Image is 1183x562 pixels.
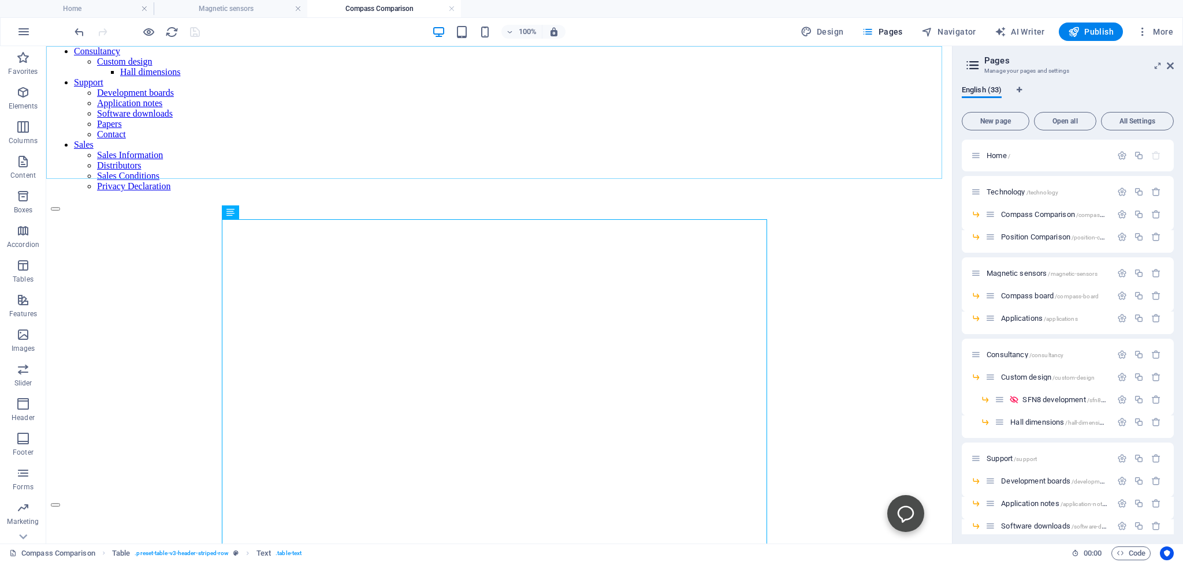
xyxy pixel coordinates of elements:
span: /magnetic-sensors [1048,271,1097,277]
button: Navigator [917,23,981,41]
span: Technology [987,188,1058,196]
span: /software-downloads [1072,523,1128,530]
span: /compass-comparison [1076,212,1136,218]
button: 100% [501,25,542,39]
span: / [1008,153,1010,159]
span: . preset-table-v3-header-striped-row [135,546,228,560]
div: Remove [1151,268,1161,278]
div: Settings [1117,350,1127,359]
span: Click to select. Double-click to edit [112,546,130,560]
span: /hall-dimensions [1065,419,1109,426]
button: New page [962,112,1029,130]
span: Click to open page [1001,291,1099,300]
span: /support [1014,456,1037,462]
span: Click to open page [1010,418,1109,426]
p: Accordion [7,240,39,249]
p: Images [12,344,35,353]
button: Code [1111,546,1151,560]
button: All Settings [1101,112,1174,130]
span: Pages [862,26,902,38]
div: Duplicate [1134,417,1144,427]
div: Settings [1117,417,1127,427]
span: Click to open page [1001,499,1108,508]
div: Remove [1151,372,1161,382]
button: Open all [1034,112,1096,130]
div: Duplicate [1134,372,1144,382]
div: Compass board/compass-board [998,292,1111,299]
span: /applications [1044,316,1078,322]
span: /consultancy [1029,352,1064,358]
div: Consultancy/consultancy [983,351,1111,358]
h2: Pages [984,55,1174,66]
div: Duplicate [1134,268,1144,278]
span: . table-text [276,546,302,560]
nav: breadcrumb [112,546,302,560]
div: Design (Ctrl+Alt+Y) [796,23,849,41]
div: Remove [1151,417,1161,427]
div: SFN8 development/sfn8-development [1019,396,1111,403]
div: Software downloads/software-downloads [998,522,1111,530]
div: Development boards/development-boards [998,477,1111,485]
p: Slider [14,379,32,388]
div: The startpage cannot be deleted [1151,151,1161,160]
div: Duplicate [1134,395,1144,404]
div: Remove [1151,313,1161,323]
span: Design [801,26,844,38]
button: Click here to leave preview mode and continue editing [142,25,155,39]
div: Remove [1151,232,1161,242]
p: Header [12,413,35,422]
div: Language Tabs [962,85,1174,107]
div: Duplicate [1134,476,1144,486]
span: Click to open page [987,454,1037,463]
div: Remove [1151,350,1161,359]
i: On resize automatically adjust zoom level to fit chosen device. [549,27,559,37]
div: Settings [1117,499,1127,508]
div: Settings [1117,291,1127,301]
p: Footer [13,448,34,457]
span: Position Comparison [1001,233,1128,241]
span: /development-boards [1072,478,1129,485]
p: Columns [9,136,38,145]
div: Settings [1117,232,1127,242]
i: Undo: Delete elements (Ctrl+Z) [73,25,86,39]
span: More [1137,26,1173,38]
div: Remove [1151,454,1161,463]
span: Click to open page [987,151,1010,160]
span: /sfn8-development [1087,397,1137,403]
button: Publish [1059,23,1123,41]
p: Boxes [14,205,33,215]
p: Elements [9,102,38,111]
div: Remove [1151,521,1161,531]
span: Click to open page [1001,373,1095,381]
div: Support/support [983,455,1111,462]
p: Features [9,309,37,319]
span: New page [967,118,1024,125]
span: /application-notes [1061,501,1108,507]
div: Settings [1117,187,1127,197]
span: Code [1117,546,1145,560]
div: Applications/applications [998,314,1111,322]
h6: 100% [519,25,537,39]
div: Settings [1117,372,1127,382]
div: Duplicate [1134,499,1144,508]
div: Remove [1151,291,1161,301]
span: /technology [1026,189,1059,196]
div: Duplicate [1134,209,1144,219]
div: Duplicate [1134,187,1144,197]
span: Navigator [921,26,976,38]
span: All Settings [1106,118,1169,125]
i: Reload page [165,25,178,39]
p: Marketing [7,517,39,526]
h4: Compass Comparison [307,2,461,15]
a: Click to cancel selection. Double-click to open Pages [9,546,95,560]
div: Remove [1151,499,1161,508]
p: Favorites [8,67,38,76]
div: Custom design/custom-design [998,373,1111,381]
span: English (33) [962,83,1002,99]
span: /compass-board [1055,293,1099,299]
span: AI Writer [995,26,1045,38]
div: Application notes/application-notes [998,500,1111,507]
button: reload [165,25,178,39]
div: Compass Comparison/compass-comparison [998,211,1111,218]
button: AI Writer [990,23,1050,41]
